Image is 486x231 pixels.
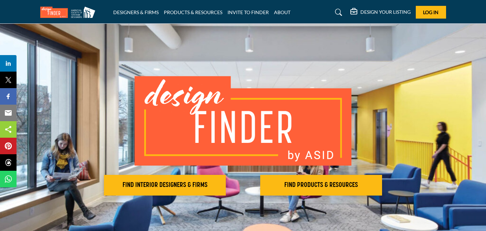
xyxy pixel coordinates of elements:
a: ABOUT [274,9,290,15]
h2: FIND INTERIOR DESIGNERS & FIRMS [106,181,224,189]
span: Log In [423,9,439,15]
a: INVITE TO FINDER [228,9,269,15]
h5: DESIGN YOUR LISTING [360,9,411,15]
h2: FIND PRODUCTS & RESOURCES [262,181,380,189]
img: image [135,76,351,166]
a: Search [328,7,347,18]
div: DESIGN YOUR LISTING [350,8,411,17]
a: DESIGNERS & FIRMS [113,9,159,15]
button: FIND INTERIOR DESIGNERS & FIRMS [104,175,226,196]
button: Log In [416,6,446,19]
img: Site Logo [40,7,99,18]
a: PRODUCTS & RESOURCES [164,9,222,15]
button: FIND PRODUCTS & RESOURCES [260,175,382,196]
